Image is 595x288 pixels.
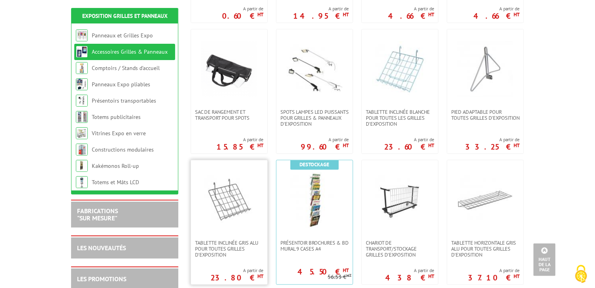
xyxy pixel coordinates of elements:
p: 37.10 € [468,275,520,280]
a: Tablette inclinée gris alu pour toutes grilles d'exposition [191,240,267,258]
sup: HT [343,11,349,18]
p: 23.60 € [384,144,434,149]
p: 0.60 € [222,14,263,18]
span: Pied adaptable pour toutes grilles d'exposition [451,109,520,121]
sup: HT [514,11,520,18]
span: SPOTS LAMPES LED PUISSANTS POUR GRILLES & PANNEAUX d'exposition [280,109,349,127]
span: A partir de [301,136,349,143]
span: A partir de [473,6,520,12]
p: 15.85 € [216,144,263,149]
p: 14.95 € [293,14,349,18]
a: Comptoirs / Stands d'accueil [92,64,160,72]
img: Panneaux Expo pliables [76,78,88,90]
span: Tablette horizontale gris alu pour toutes grilles d'exposition [451,240,520,258]
p: 4.66 € [388,14,434,18]
img: Présentoir Brochures & BD mural 9 cases A4 [287,172,342,228]
img: Cookies (fenêtre modale) [571,264,591,284]
span: A partir de [468,267,520,274]
img: Pied adaptable pour toutes grilles d'exposition [458,41,513,97]
p: 23.80 € [211,275,263,280]
a: Kakémonos Roll-up [92,162,139,169]
sup: HT [514,142,520,149]
span: Présentoir Brochures & BD mural 9 cases A4 [280,240,349,252]
img: Totems et Mâts LCD [76,176,88,188]
img: Totems publicitaires [76,111,88,123]
span: A partir de [293,6,349,12]
p: 56.53 € [328,274,352,280]
b: Destockage [300,161,330,168]
button: Cookies (fenêtre modale) [567,261,595,288]
img: Accessoires Grilles & Panneaux [76,46,88,58]
sup: HT [428,142,434,149]
p: 438 € [385,275,434,280]
span: Sac de rangement et transport pour spots [195,109,263,121]
a: Présentoirs transportables [92,97,156,104]
span: A partir de [465,136,520,143]
p: 99.60 € [301,144,349,149]
img: Tablette horizontale gris alu pour toutes grilles d'exposition [458,172,513,228]
img: Kakémonos Roll-up [76,160,88,172]
p: 33.25 € [465,144,520,149]
sup: HT [428,273,434,280]
span: A partir de [211,267,263,274]
a: Tablette inclinée blanche pour toutes les grilles d'exposition [362,109,438,127]
p: 45.50 € [297,269,349,274]
img: Présentoirs transportables [76,95,88,107]
a: Vitrines Expo en verre [92,130,146,137]
span: A partir de [222,6,263,12]
img: SPOTS LAMPES LED PUISSANTS POUR GRILLES & PANNEAUX d'exposition [287,41,342,97]
img: Tablette inclinée gris alu pour toutes grilles d'exposition [201,172,257,228]
img: Chariot de transport/stockage Grilles d'exposition [372,172,428,228]
span: A partir de [385,267,434,274]
span: A partir de [388,6,434,12]
a: Constructions modulaires [92,146,154,153]
sup: HT [343,267,349,274]
a: Haut de la page [533,243,556,276]
a: Accessoires Grilles & Panneaux [92,48,168,55]
sup: HT [343,142,349,149]
a: Chariot de transport/stockage Grilles d'exposition [362,240,438,258]
span: Tablette inclinée blanche pour toutes les grilles d'exposition [366,109,434,127]
span: A partir de [216,136,263,143]
sup: HT [428,11,434,18]
span: A partir de [384,136,434,143]
a: SPOTS LAMPES LED PUISSANTS POUR GRILLES & PANNEAUX d'exposition [276,109,353,127]
a: Pied adaptable pour toutes grilles d'exposition [447,109,524,121]
img: Panneaux et Grilles Expo [76,29,88,41]
img: Comptoirs / Stands d'accueil [76,62,88,74]
sup: HT [257,273,263,280]
a: Totems et Mâts LCD [92,179,139,186]
img: Vitrines Expo en verre [76,127,88,139]
a: Tablette horizontale gris alu pour toutes grilles d'exposition [447,240,524,258]
a: Totems publicitaires [92,113,141,121]
img: Sac de rangement et transport pour spots [201,41,257,97]
sup: HT [257,11,263,18]
a: Exposition Grilles et Panneaux [82,12,168,19]
sup: HT [514,273,520,280]
a: FABRICATIONS"Sur Mesure" [77,207,118,222]
sup: HT [257,142,263,149]
img: Tablette inclinée blanche pour toutes les grilles d'exposition [372,41,428,97]
a: Sac de rangement et transport pour spots [191,109,267,121]
a: Présentoir Brochures & BD mural 9 cases A4 [276,240,353,252]
span: Tablette inclinée gris alu pour toutes grilles d'exposition [195,240,263,258]
span: Chariot de transport/stockage Grilles d'exposition [366,240,434,258]
sup: HT [346,272,352,278]
img: Constructions modulaires [76,144,88,156]
p: 4.66 € [473,14,520,18]
a: Panneaux et Grilles Expo [92,32,153,39]
a: Panneaux Expo pliables [92,81,150,88]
